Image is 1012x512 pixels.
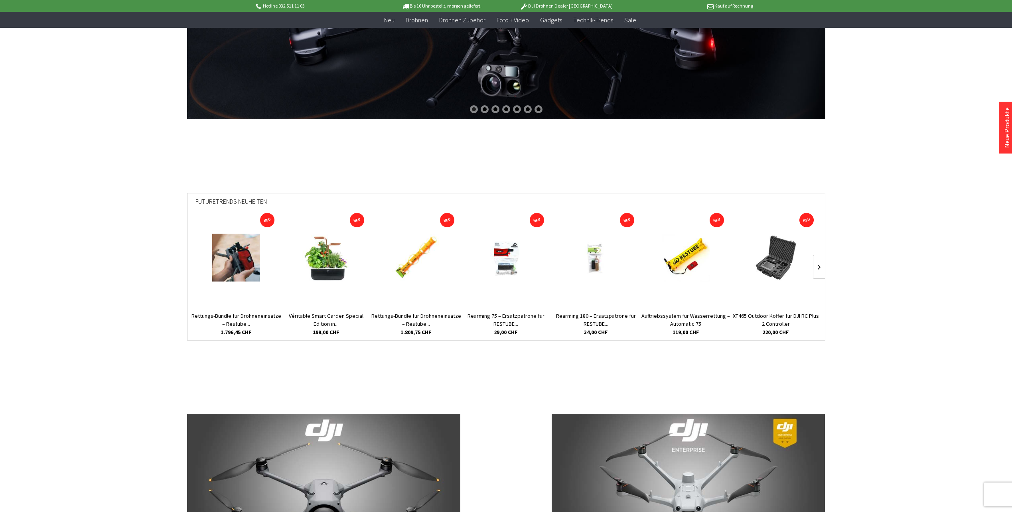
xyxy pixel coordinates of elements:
div: 1 [470,105,478,113]
a: Sale [619,12,642,28]
span: 199,00 CHF [313,328,339,336]
a: Drohnen Zubehör [434,12,491,28]
div: Futuretrends Neuheiten [195,193,817,215]
div: 7 [535,105,542,113]
span: 119,00 CHF [673,328,699,336]
a: Rearming 180 – Ersatzpatrone für RESTUBE... [551,312,641,328]
span: 220,00 CHF [762,328,789,336]
img: Auftriebssystem für Wasserrettung – Automatic 75 [662,234,710,282]
a: Véritable Smart Garden Special Edition in... [281,312,371,328]
a: XT465 Outdoor Koffer für DJI RC Plus 2 Controller [731,312,821,328]
span: 29,00 CHF [494,328,518,336]
p: DJI Drohnen Dealer [GEOGRAPHIC_DATA] [504,1,628,11]
p: Hotline 032 511 11 03 [255,1,379,11]
a: Auftriebssystem für Wasserrettung – Automatic 75 [641,312,731,328]
a: Neu [379,12,400,28]
div: 6 [524,105,532,113]
span: 1.796,45 CHF [221,328,252,336]
a: Gadgets [535,12,568,28]
img: Rettungs-Bundle für Drohneneinsätze – Restube Automatic 75 + AD4 Abwurfsystem [212,234,260,282]
span: 34,00 CHF [584,328,608,336]
div: 5 [513,105,521,113]
div: 3 [491,105,499,113]
a: Auftriebssystem für Wasserrettung – Automatic 180 [821,312,910,328]
span: Neu [384,16,395,24]
span: Drohnen Zubehör [439,16,485,24]
a: Neue Produkte [1003,107,1011,148]
div: 2 [481,105,489,113]
img: Rettungs-Bundle für Drohneneinsätze – Restube Automatic 180 + AD4 Abwurfsystem [392,234,440,282]
p: Kauf auf Rechnung [629,1,753,11]
a: Rettungs-Bundle für Drohneneinsätze – Restube... [371,312,461,328]
span: Sale [624,16,636,24]
span: Drohnen [406,16,428,24]
a: Rettungs-Bundle für Drohneneinsätze – Restube... [191,312,281,328]
img: Véritable Smart Garden Special Edition in Schwarz/Kupfer [302,234,350,282]
img: XT465 Outdoor Koffer für DJI RC Plus 2 Controller [752,234,800,282]
img: Rearming 180 – Ersatzpatrone für RESTUBE Automatic PRO [572,234,620,282]
span: Gadgets [540,16,562,24]
span: Foto + Video [497,16,529,24]
img: Rearming 75 – Ersatzpatrone für RESTUBE Automatic 75 [482,234,530,282]
div: 4 [502,105,510,113]
p: Bis 16 Uhr bestellt, morgen geliefert. [379,1,504,11]
span: Technik-Trends [573,16,613,24]
a: Drohnen [400,12,434,28]
a: Technik-Trends [568,12,619,28]
a: Foto + Video [491,12,535,28]
span: 1.809,75 CHF [400,328,432,336]
a: Rearming 75 – Ersatzpatrone für RESTUBE... [461,312,551,328]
